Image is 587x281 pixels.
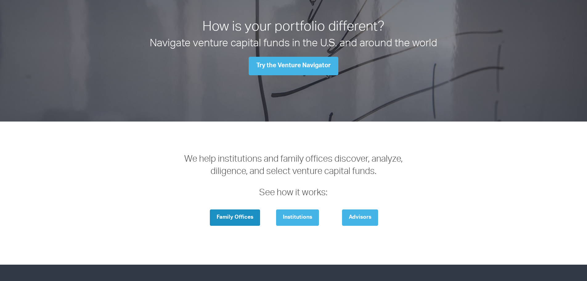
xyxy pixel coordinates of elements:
[126,37,462,52] h2: Navigate venture capital funds in the U.S. and around the world
[342,209,378,226] a: Advisors
[249,57,338,75] a: Try the Venture Navigator
[126,19,462,37] h1: How is your portfolio different?
[210,209,260,226] a: Family Offices
[183,187,404,200] p: See how it works:
[183,154,404,200] h3: We help institutions and family offices discover, analyze, diligence, and select venture capital ...
[276,209,319,226] a: Institutions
